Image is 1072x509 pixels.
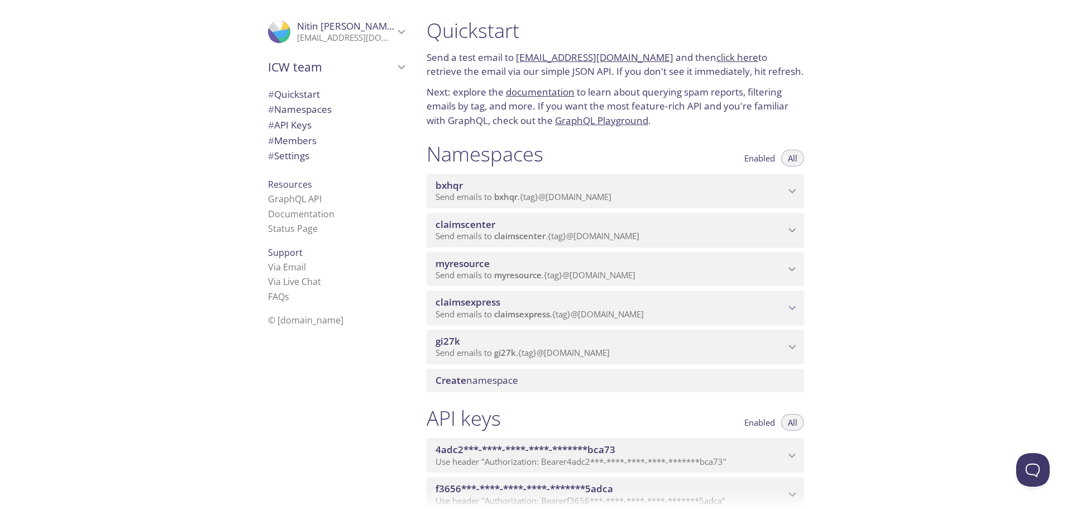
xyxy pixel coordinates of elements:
button: Enabled [738,414,782,431]
a: Documentation [268,208,334,220]
p: [EMAIL_ADDRESS][DOMAIN_NAME] [297,32,394,44]
span: Namespaces [268,103,332,116]
span: API Keys [268,118,312,131]
a: documentation [506,85,575,98]
button: All [781,414,804,431]
div: myresource namespace [427,252,804,287]
span: bxhqr [435,179,463,192]
p: Send a test email to and then to retrieve the email via our simple JSON API. If you don't see it ... [427,50,804,79]
a: Via Live Chat [268,275,321,288]
a: Status Page [268,222,318,235]
div: Quickstart [259,87,413,102]
button: Enabled [738,150,782,167]
span: gi27k [435,335,460,348]
div: Members [259,133,413,149]
a: click here [716,51,758,64]
span: # [268,134,274,147]
div: ICW team [259,53,413,82]
a: Via Email [268,261,306,273]
div: Create namespace [427,369,804,392]
a: [EMAIL_ADDRESS][DOMAIN_NAME] [516,51,673,64]
button: All [781,150,804,167]
span: myresource [435,257,490,270]
div: claimscenter namespace [427,213,804,248]
span: # [268,118,274,131]
div: Namespaces [259,102,413,117]
span: Send emails to . {tag} @[DOMAIN_NAME] [435,347,610,358]
span: claimsexpress [494,308,550,320]
span: Send emails to . {tag} @[DOMAIN_NAME] [435,308,644,320]
span: Nitin [PERSON_NAME] [297,20,396,32]
a: GraphQL API [268,193,322,205]
h1: API keys [427,406,501,431]
span: claimscenter [494,230,545,241]
div: bxhqr namespace [427,174,804,208]
div: Team Settings [259,148,413,164]
p: Next: explore the to learn about querying spam reports, filtering emails by tag, and more. If you... [427,85,804,128]
span: # [268,149,274,162]
span: bxhqr [494,191,518,202]
h1: Quickstart [427,18,804,43]
span: gi27k [494,347,516,358]
span: Send emails to . {tag} @[DOMAIN_NAME] [435,191,611,202]
span: # [268,88,274,101]
span: # [268,103,274,116]
span: Send emails to . {tag} @[DOMAIN_NAME] [435,269,635,280]
span: ICW team [268,59,394,75]
span: Send emails to . {tag} @[DOMAIN_NAME] [435,230,639,241]
span: Members [268,134,317,147]
div: Nitin Jindal [259,13,413,50]
iframe: Help Scout Beacon - Open [1016,453,1050,487]
span: Create [435,374,466,387]
a: GraphQL Playground [555,114,648,127]
span: © [DOMAIN_NAME] [268,314,343,326]
div: gi27k namespace [427,330,804,364]
span: Settings [268,149,309,162]
span: Quickstart [268,88,320,101]
div: claimsexpress namespace [427,291,804,325]
span: Support [268,246,303,259]
div: API Keys [259,117,413,133]
h1: Namespaces [427,141,543,167]
span: s [285,291,289,303]
a: FAQ [268,291,289,303]
span: namespace [435,374,518,387]
span: myresource [494,269,542,280]
span: claimsexpress [435,296,500,308]
span: claimscenter [435,218,495,231]
span: Resources [268,178,312,191]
